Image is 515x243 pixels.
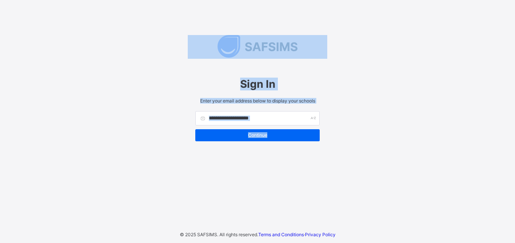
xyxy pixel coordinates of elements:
span: Sign In [195,78,320,90]
span: © 2025 SAFSIMS. All rights reserved. [180,232,258,237]
span: Continue [201,132,314,138]
a: Privacy Policy [305,232,336,237]
span: Enter your email address below to display your schools [195,98,320,104]
a: Terms and Conditions [258,232,304,237]
img: SAFSIMS Logo [188,35,327,58]
span: · [258,232,336,237]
